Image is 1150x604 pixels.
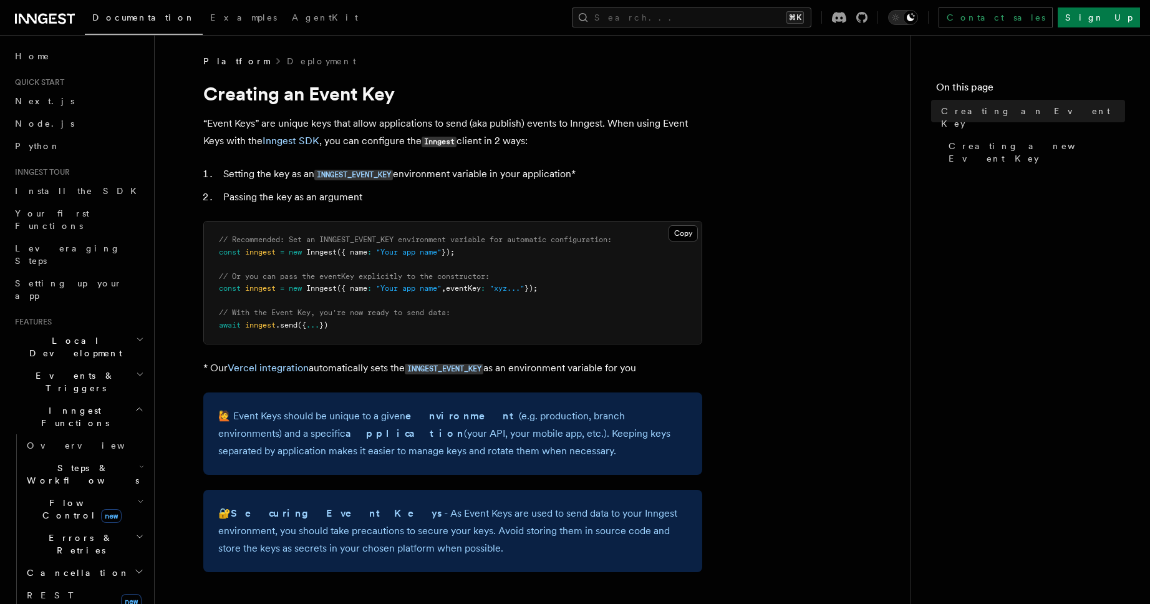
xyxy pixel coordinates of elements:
[10,77,64,87] span: Quick start
[376,248,442,256] span: "Your app name"
[481,284,485,293] span: :
[15,96,74,106] span: Next.js
[22,457,147,492] button: Steps & Workflows
[210,12,277,22] span: Examples
[203,82,702,105] h1: Creating an Event Key
[245,284,276,293] span: inngest
[228,362,309,374] a: Vercel integration
[203,359,702,377] p: * Our automatically sets the as an environment variable for you
[936,100,1125,135] a: Creating an Event Key
[245,321,276,329] span: inngest
[219,321,241,329] span: await
[422,137,457,147] code: Inngest
[85,4,203,35] a: Documentation
[289,248,302,256] span: new
[944,135,1125,170] a: Creating a new Event Key
[219,308,450,317] span: // With the Event Key, you're now ready to send data:
[405,362,483,374] a: INNGEST_EVENT_KEY
[92,12,195,22] span: Documentation
[306,248,337,256] span: Inngest
[10,399,147,434] button: Inngest Functions
[10,90,147,112] a: Next.js
[10,167,70,177] span: Inngest tour
[10,112,147,135] a: Node.js
[405,410,519,422] strong: environment
[10,404,135,429] span: Inngest Functions
[1058,7,1140,27] a: Sign Up
[10,272,147,307] a: Setting up your app
[572,7,811,27] button: Search...⌘K
[203,115,702,150] p: “Event Keys” are unique keys that allow applications to send (aka publish) events to Inngest. Whe...
[10,45,147,67] a: Home
[314,168,393,180] a: INNGEST_EVENT_KEY
[490,284,524,293] span: "xyz..."
[15,50,50,62] span: Home
[22,567,130,579] span: Cancellation
[245,248,276,256] span: inngest
[231,507,444,519] strong: Securing Event Keys
[218,505,687,557] p: 🔐 - As Event Keys are used to send data to your Inngest environment, you should take precautions ...
[15,243,120,266] span: Leveraging Steps
[22,562,147,584] button: Cancellation
[345,427,464,439] strong: application
[446,284,481,293] span: eventKey
[936,80,1125,100] h4: On this page
[669,225,698,241] button: Copy
[203,55,269,67] span: Platform
[284,4,365,34] a: AgentKit
[306,284,337,293] span: Inngest
[219,272,490,281] span: // Or you can pass the eventKey explicitly to the constructor:
[22,527,147,562] button: Errors & Retries
[337,284,367,293] span: ({ name
[219,235,612,244] span: // Recommended: Set an INNGEST_EVENT_KEY environment variable for automatic configuration:
[289,284,302,293] span: new
[337,248,367,256] span: ({ name
[15,141,60,151] span: Python
[22,532,135,557] span: Errors & Retries
[263,135,319,147] a: Inngest SDK
[10,364,147,399] button: Events & Triggers
[15,119,74,129] span: Node.js
[22,434,147,457] a: Overview
[218,407,687,460] p: 🙋 Event Keys should be unique to a given (e.g. production, branch environments) and a specific (y...
[219,284,241,293] span: const
[319,321,328,329] span: })
[524,284,538,293] span: });
[22,492,147,527] button: Flow Controlnew
[10,202,147,237] a: Your first Functions
[280,284,284,293] span: =
[22,497,137,522] span: Flow Control
[10,369,136,394] span: Events & Triggers
[367,284,372,293] span: :
[280,248,284,256] span: =
[442,248,455,256] span: });
[405,364,483,374] code: INNGEST_EVENT_KEY
[15,186,144,196] span: Install the SDK
[15,278,122,301] span: Setting up your app
[287,55,356,67] a: Deployment
[27,441,155,451] span: Overview
[939,7,1053,27] a: Contact sales
[10,329,147,364] button: Local Development
[10,180,147,202] a: Install the SDK
[203,4,284,34] a: Examples
[442,284,446,293] span: ,
[219,248,241,256] span: const
[297,321,306,329] span: ({
[220,188,702,206] li: Passing the key as an argument
[10,135,147,157] a: Python
[306,321,319,329] span: ...
[367,248,372,256] span: :
[10,334,136,359] span: Local Development
[292,12,358,22] span: AgentKit
[949,140,1125,165] span: Creating a new Event Key
[220,165,702,183] li: Setting the key as an environment variable in your application*
[22,462,139,487] span: Steps & Workflows
[314,170,393,180] code: INNGEST_EVENT_KEY
[10,237,147,272] a: Leveraging Steps
[15,208,89,231] span: Your first Functions
[10,317,52,327] span: Features
[786,11,804,24] kbd: ⌘K
[101,509,122,523] span: new
[276,321,297,329] span: .send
